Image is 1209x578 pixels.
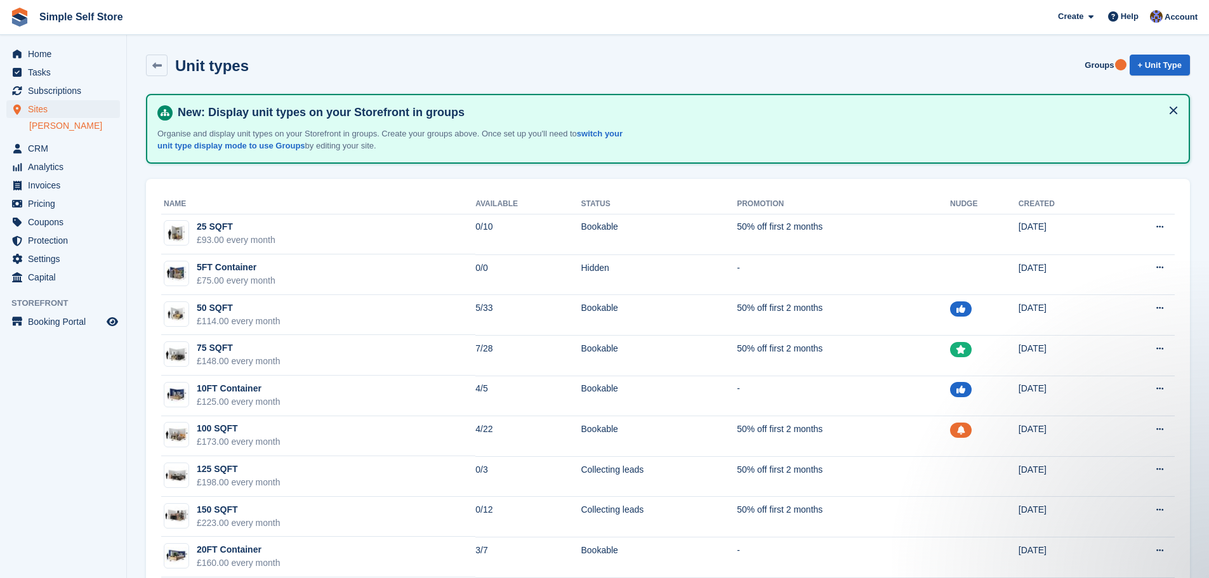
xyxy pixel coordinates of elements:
th: Promotion [737,194,950,214]
td: Collecting leads [581,497,737,537]
td: [DATE] [1019,335,1109,376]
img: 100-sqft-unit%20(1).jpg [164,426,188,444]
div: £148.00 every month [197,355,281,368]
td: 50% off first 2 months [737,335,950,376]
td: 4/5 [475,376,581,416]
div: 125 SQFT [197,463,281,476]
img: 10-ft-container.jpg [164,386,188,404]
a: menu [6,232,120,249]
img: 125-sqft-unit%20(1).jpg [164,466,188,485]
a: menu [6,45,120,63]
img: 25-sqft-unit%20(1).jpg [164,224,188,242]
span: Invoices [28,176,104,194]
div: £223.00 every month [197,516,281,530]
td: 50% off first 2 months [737,295,950,336]
td: Bookable [581,335,737,376]
a: Simple Self Store [34,6,128,27]
h2: Unit types [175,57,249,74]
a: [PERSON_NAME] [29,120,120,132]
a: menu [6,176,120,194]
td: Collecting leads [581,456,737,497]
a: Preview store [105,314,120,329]
td: - [737,537,950,577]
div: 50 SQFT [197,301,281,315]
h4: New: Display unit types on your Storefront in groups [173,105,1179,120]
td: 5/33 [475,295,581,336]
span: Protection [28,232,104,249]
a: menu [6,268,120,286]
a: Groups [1080,55,1119,76]
td: [DATE] [1019,254,1109,295]
div: 10FT Container [197,382,281,395]
div: £93.00 every month [197,233,275,247]
td: 4/22 [475,416,581,457]
td: 0/10 [475,214,581,254]
a: menu [6,140,120,157]
span: Pricing [28,195,104,213]
td: 0/0 [475,254,581,295]
span: Subscriptions [28,82,104,100]
a: menu [6,63,120,81]
span: Home [28,45,104,63]
a: menu [6,195,120,213]
div: £198.00 every month [197,476,281,489]
td: [DATE] [1019,376,1109,416]
td: [DATE] [1019,537,1109,577]
div: 25 SQFT [197,220,275,233]
th: Nudge [950,194,1019,214]
a: + Unit Type [1130,55,1190,76]
td: 7/28 [475,335,581,376]
a: menu [6,82,120,100]
td: Hidden [581,254,737,295]
span: Tasks [28,63,104,81]
img: 150-sqft-unit%20(1).jpg [164,506,188,525]
img: Sharon Hughes [1150,10,1163,23]
th: Status [581,194,737,214]
td: Bookable [581,295,737,336]
div: £160.00 every month [197,556,281,570]
td: 50% off first 2 months [737,456,950,497]
td: [DATE] [1019,456,1109,497]
p: Organise and display unit types on your Storefront in groups. Create your groups above. Once set ... [157,128,633,152]
td: Bookable [581,214,737,254]
div: 20FT Container [197,543,281,556]
td: Bookable [581,376,737,416]
th: Name [161,194,475,214]
a: menu [6,100,120,118]
a: menu [6,250,120,268]
div: Tooltip anchor [1115,59,1126,70]
div: 75 SQFT [197,341,281,355]
td: [DATE] [1019,497,1109,537]
td: - [737,254,950,295]
div: £75.00 every month [197,274,275,287]
span: Account [1165,11,1198,23]
td: 50% off first 2 months [737,416,950,457]
th: Created [1019,194,1109,214]
td: [DATE] [1019,416,1109,457]
div: £125.00 every month [197,395,281,409]
div: 5FT Container [197,261,275,274]
a: menu [6,313,120,331]
td: 50% off first 2 months [737,497,950,537]
a: menu [6,158,120,176]
td: 0/12 [475,497,581,537]
img: 5%20sq%20ft%20container.jpg [164,265,188,283]
span: Settings [28,250,104,268]
td: 50% off first 2 months [737,214,950,254]
td: [DATE] [1019,214,1109,254]
img: 75-sqft-unit%20(1).jpg [164,345,188,364]
div: 150 SQFT [197,503,281,516]
span: Coupons [28,213,104,231]
span: Sites [28,100,104,118]
img: stora-icon-8386f47178a22dfd0bd8f6a31ec36ba5ce8667c1dd55bd0f319d3a0aa187defe.svg [10,8,29,27]
div: £173.00 every month [197,435,281,449]
span: Storefront [11,297,126,310]
span: Create [1058,10,1083,23]
span: Help [1121,10,1139,23]
td: [DATE] [1019,295,1109,336]
span: Booking Portal [28,313,104,331]
span: Capital [28,268,104,286]
div: 100 SQFT [197,422,281,435]
th: Available [475,194,581,214]
td: 3/7 [475,537,581,577]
